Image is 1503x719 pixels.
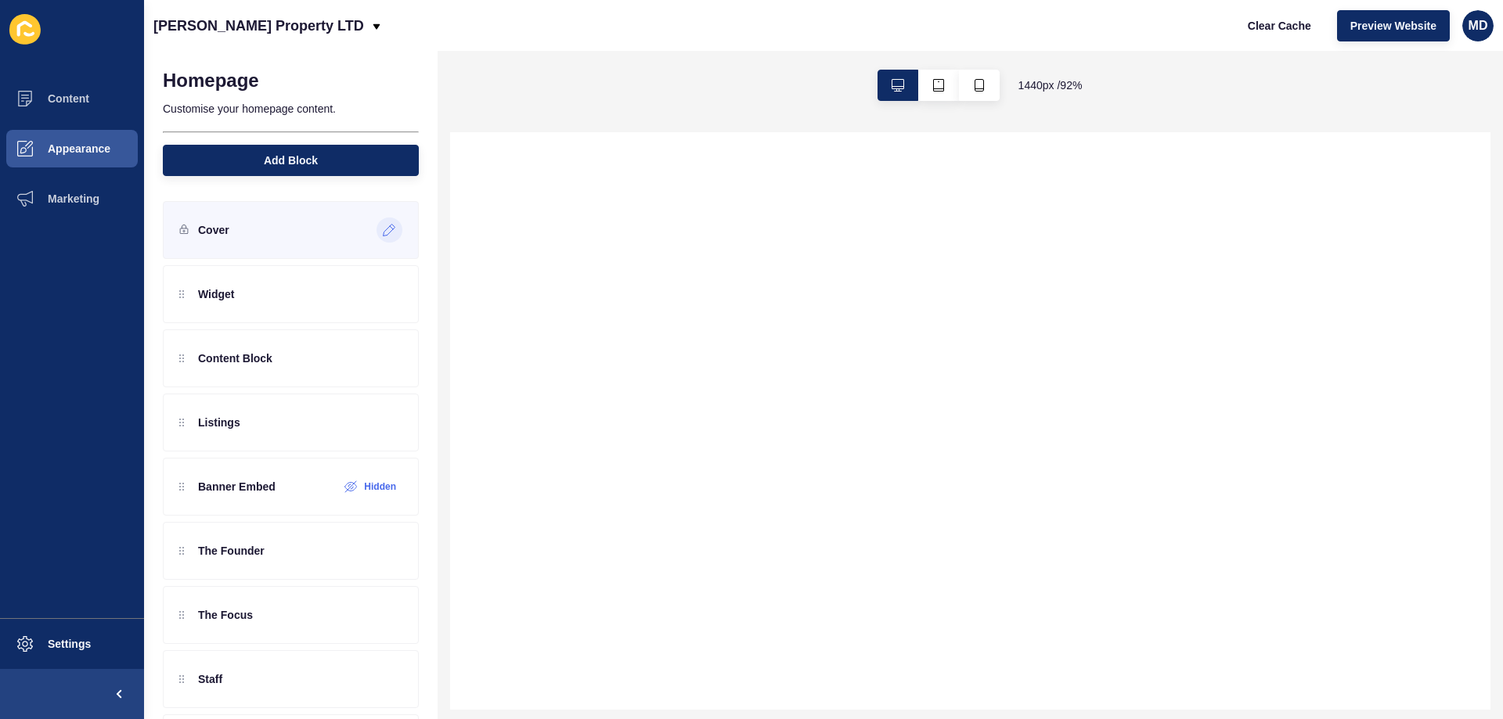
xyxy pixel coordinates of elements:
span: MD [1469,18,1488,34]
p: The Focus [198,607,253,623]
p: [PERSON_NAME] Property LTD [153,6,364,45]
span: Add Block [264,153,318,168]
p: Cover [198,222,229,238]
p: Content Block [198,351,272,366]
span: Preview Website [1350,18,1436,34]
p: Staff [198,671,222,687]
h1: Homepage [163,70,259,92]
span: Clear Cache [1248,18,1311,34]
span: 1440 px / 92 % [1018,77,1083,93]
p: Widget [198,286,235,302]
p: Listings [198,415,240,430]
label: Hidden [364,480,396,493]
p: Banner Embed [198,479,276,494]
button: Add Block [163,145,419,176]
p: The Founder [198,543,265,559]
button: Clear Cache [1234,10,1325,41]
button: Preview Website [1337,10,1450,41]
p: Customise your homepage content. [163,92,419,126]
